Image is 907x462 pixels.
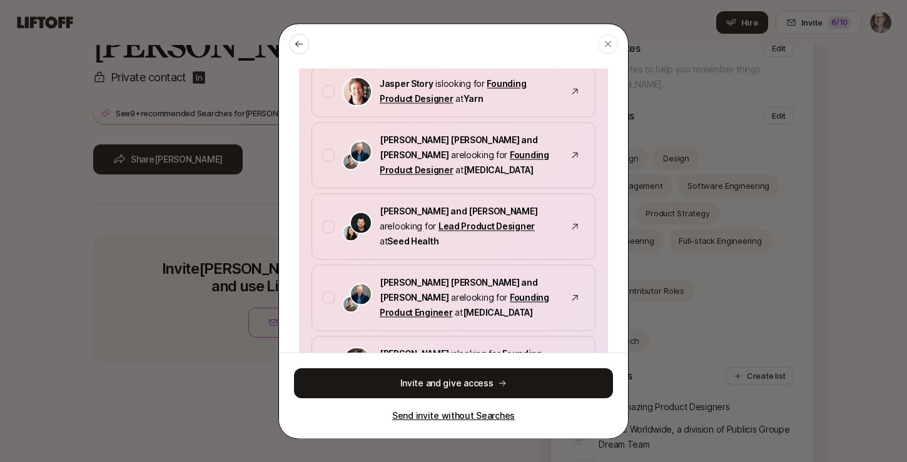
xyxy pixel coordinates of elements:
[380,135,537,161] span: [PERSON_NAME] [PERSON_NAME] and [PERSON_NAME]
[380,349,448,359] span: [PERSON_NAME]
[380,77,557,107] p: is looking for at
[387,236,438,247] span: Seed Health
[464,165,534,176] span: [MEDICAL_DATA]
[343,154,358,169] img: David Deng
[343,78,371,106] img: Jasper Story
[380,293,549,318] a: Founding Product Engineer
[343,297,358,312] img: David Deng
[380,133,557,178] p: are looking for at
[380,276,557,321] p: are looking for at
[343,348,371,376] img: Francis Barth
[380,79,433,89] span: Jasper Story
[380,79,526,104] a: Founding Product Designer
[343,226,358,241] img: Jennifer Lee
[380,206,537,217] span: [PERSON_NAME] and [PERSON_NAME]
[351,142,371,162] img: Sagan Schultz
[351,284,371,304] img: Sagan Schultz
[392,408,515,423] button: Send invite without Searches
[438,221,535,232] a: Lead Product Designer
[380,150,549,176] a: Founding Product Designer
[463,308,533,318] span: [MEDICAL_DATA]
[380,204,557,249] p: are looking for at
[380,278,537,303] span: [PERSON_NAME] [PERSON_NAME] and [PERSON_NAME]
[351,213,371,233] img: Ben Grove
[380,347,557,377] p: is looking for at
[464,94,484,104] span: Yarn
[294,368,613,398] button: Invite and give access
